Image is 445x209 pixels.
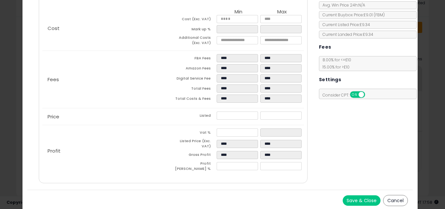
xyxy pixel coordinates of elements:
td: Amazon Fees [173,64,217,74]
span: Current Listed Price: £9.34 [319,22,370,27]
span: Current Buybox Price: [319,12,385,18]
h5: Fees [319,43,331,51]
span: ( FBM ) [374,12,385,18]
td: Profit [PERSON_NAME] % [173,161,217,173]
span: 8.00 % for <= £10 [319,57,351,70]
span: Avg. Win Price 24h: N/A [319,2,365,8]
span: 15.00 % for > £10 [319,64,350,70]
th: Max [260,9,304,15]
p: Cost [42,26,173,31]
button: Save & Close [343,195,380,206]
h5: Settings [319,76,341,84]
td: Digital Service Fee [173,74,217,84]
span: £9.01 [364,12,385,18]
span: OFF [364,92,374,97]
td: Listed [173,112,217,122]
td: Total Costs & Fees [173,95,217,105]
span: Current Landed Price: £9.34 [319,32,373,37]
td: Additional Costs (Exc. VAT) [173,35,217,47]
td: Listed Price (Exc. VAT) [173,139,217,151]
span: ON [351,92,359,97]
span: Consider CPT: [319,92,374,98]
p: Fees [42,77,173,82]
p: Price [42,114,173,119]
button: Cancel [383,195,408,206]
td: Total Fees [173,84,217,95]
p: Profit [42,148,173,154]
td: Mark up % [173,25,217,35]
td: Cost (Exc. VAT) [173,15,217,25]
td: Gross Profit [173,151,217,161]
td: FBA Fees [173,54,217,64]
th: Min [217,9,260,15]
td: Vat % [173,128,217,139]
